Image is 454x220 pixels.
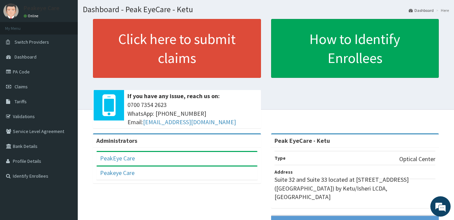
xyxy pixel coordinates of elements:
[399,155,435,163] p: Optical Center
[15,54,37,60] span: Dashboard
[127,101,258,127] span: 0700 7354 2623 WhatsApp: [PHONE_NUMBER] Email:
[143,118,236,126] a: [EMAIL_ADDRESS][DOMAIN_NAME]
[83,5,449,14] h1: Dashboard - Peak EyeCare - Ketu
[434,7,449,13] li: Here
[24,5,59,11] p: Peakeye Care
[274,137,330,145] strong: Peak EyeCare - Ketu
[24,14,40,18] a: Online
[274,175,436,201] p: Suite 32 and Suite 33 located at [STREET_ADDRESS] ([GEOGRAPHIC_DATA]) by Ketu/Isheri LCDA, [GEOGR...
[274,155,286,161] b: Type
[409,7,434,13] a: Dashboard
[93,19,261,78] a: Click here to submit claims
[15,98,27,105] span: Tariffs
[100,169,135,177] a: Peakeye Care
[100,154,135,162] a: PeakEye Care
[3,3,19,19] img: User Image
[15,39,49,45] span: Switch Providers
[127,92,220,100] b: If you have any issue, reach us on:
[271,19,439,78] a: How to Identify Enrollees
[274,169,293,175] b: Address
[96,137,137,145] b: Administrators
[15,84,28,90] span: Claims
